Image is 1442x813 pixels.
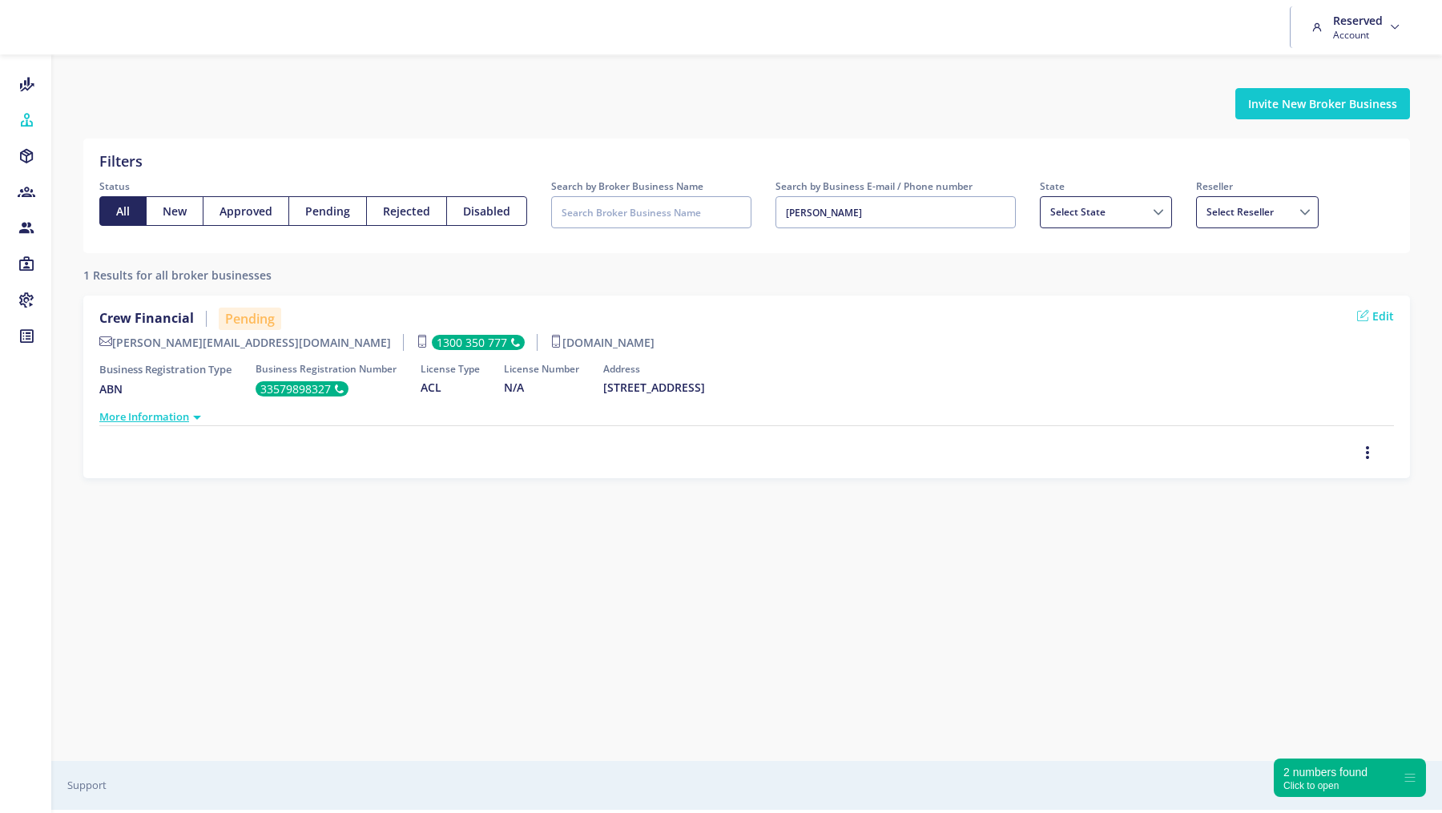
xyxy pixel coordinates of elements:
[1333,13,1383,28] h6: Reserved
[1040,179,1172,194] label: State
[219,308,281,330] div: Pending
[99,364,232,376] h6: Business Registration Type
[421,364,480,375] h6: License Type
[99,409,189,425] a: More Information
[775,196,1016,228] input: Search Business E-mail / Phone number
[83,267,272,284] label: 1 Results for all broker businesses
[99,151,143,172] label: Filters
[99,383,232,396] h5: ABN
[446,196,527,226] button: Disabled
[99,179,527,194] label: Status
[146,196,203,226] button: New
[366,196,447,226] button: Rejected
[775,179,1016,194] label: Search by Business E-mail / Phone number
[603,381,705,395] h5: [STREET_ADDRESS]
[551,179,751,194] label: Search by Broker Business Name
[551,196,751,228] input: Search Broker Business Name
[256,364,397,375] h6: Business Registration Number
[1333,28,1383,42] span: Account
[67,778,107,792] a: Support
[1307,6,1409,48] a: Reserved Account
[550,334,655,351] label: [DOMAIN_NAME]
[203,196,289,226] button: Approved
[256,381,348,396] div: 33579898327
[421,381,480,395] h5: ACL
[99,196,147,226] button: All
[603,364,705,375] h6: Address
[13,11,64,43] img: brand-logo.ec75409.png
[99,311,207,326] label: Crew Financial
[1235,88,1410,119] button: Invite New Broker Business
[1196,179,1319,194] label: Reseller
[99,334,404,351] label: [PERSON_NAME][EMAIL_ADDRESS][DOMAIN_NAME]
[504,364,579,375] h6: License Number
[99,409,1394,425] div: More Information
[432,335,525,350] div: 1300 350 777
[288,196,367,226] button: Pending
[504,381,579,395] h5: N/A
[1357,308,1394,324] a: Edit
